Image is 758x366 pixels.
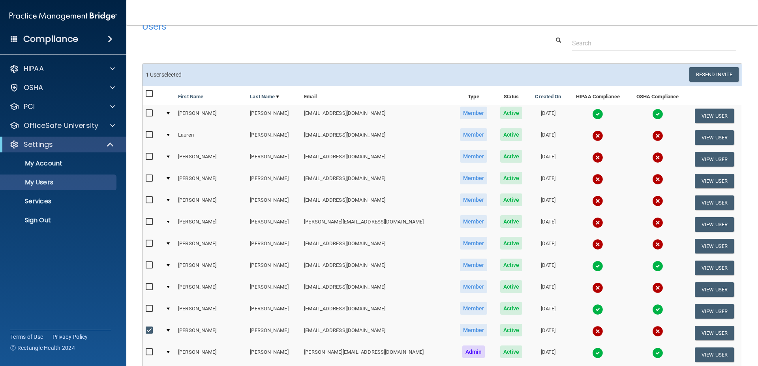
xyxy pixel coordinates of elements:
td: [PERSON_NAME] [247,300,301,322]
a: Last Name [250,92,279,101]
td: [EMAIL_ADDRESS][DOMAIN_NAME] [301,257,453,279]
h4: Users [142,21,487,32]
th: OSHA Compliance [628,86,687,105]
span: Active [500,150,523,163]
td: [DATE] [529,148,568,170]
img: tick.e7d51cea.svg [592,347,603,358]
p: Sign Out [5,216,113,224]
td: [PERSON_NAME] [175,257,247,279]
a: Settings [9,140,114,149]
span: Member [460,107,488,119]
td: [EMAIL_ADDRESS][DOMAIN_NAME] [301,192,453,214]
td: [PERSON_NAME][EMAIL_ADDRESS][DOMAIN_NAME] [301,344,453,366]
td: Lauren [175,127,247,148]
td: [PERSON_NAME] [175,300,247,322]
td: [PERSON_NAME] [175,148,247,170]
td: [PERSON_NAME] [247,257,301,279]
button: View User [695,217,734,232]
a: Privacy Policy [53,333,88,341]
td: [DATE] [529,127,568,148]
a: Created On [535,92,561,101]
span: Active [500,172,523,184]
img: PMB logo [9,8,117,24]
td: [PERSON_NAME] [175,105,247,127]
td: [DATE] [529,257,568,279]
img: cross.ca9f0e7f.svg [652,174,663,185]
button: View User [695,152,734,167]
td: [PERSON_NAME] [175,322,247,344]
span: Active [500,324,523,336]
span: Member [460,215,488,228]
td: [PERSON_NAME] [247,235,301,257]
button: View User [695,109,734,123]
span: Active [500,193,523,206]
p: OfficeSafe University [24,121,98,130]
img: cross.ca9f0e7f.svg [652,152,663,163]
span: Active [500,215,523,228]
button: View User [695,195,734,210]
img: cross.ca9f0e7f.svg [592,195,603,206]
th: HIPAA Compliance [568,86,628,105]
td: [DATE] [529,322,568,344]
button: View User [695,239,734,253]
td: [DATE] [529,279,568,300]
td: [DATE] [529,235,568,257]
img: cross.ca9f0e7f.svg [652,195,663,206]
a: OfficeSafe University [9,121,115,130]
span: Active [500,345,523,358]
img: cross.ca9f0e7f.svg [652,282,663,293]
th: Type [453,86,494,105]
h4: Compliance [23,34,78,45]
td: [EMAIL_ADDRESS][DOMAIN_NAME] [301,300,453,322]
a: PCI [9,102,115,111]
p: HIPAA [24,64,44,73]
img: cross.ca9f0e7f.svg [592,217,603,228]
img: cross.ca9f0e7f.svg [652,239,663,250]
img: tick.e7d51cea.svg [592,109,603,120]
span: Member [460,128,488,141]
td: [EMAIL_ADDRESS][DOMAIN_NAME] [301,322,453,344]
img: tick.e7d51cea.svg [652,347,663,358]
span: Ⓒ Rectangle Health 2024 [10,344,75,352]
span: Active [500,107,523,119]
td: [EMAIL_ADDRESS][DOMAIN_NAME] [301,105,453,127]
td: [DATE] [529,344,568,366]
td: [PERSON_NAME] [247,279,301,300]
a: OSHA [9,83,115,92]
span: Member [460,280,488,293]
td: [PERSON_NAME] [175,192,247,214]
a: HIPAA [9,64,115,73]
td: [EMAIL_ADDRESS][DOMAIN_NAME] [301,127,453,148]
img: cross.ca9f0e7f.svg [592,326,603,337]
td: [EMAIL_ADDRESS][DOMAIN_NAME] [301,170,453,192]
span: Admin [462,345,485,358]
img: tick.e7d51cea.svg [592,304,603,315]
td: [PERSON_NAME] [247,322,301,344]
a: First Name [178,92,203,101]
span: Active [500,259,523,271]
td: [PERSON_NAME][EMAIL_ADDRESS][DOMAIN_NAME] [301,214,453,235]
p: Services [5,197,113,205]
h6: 1 User selected [146,72,436,78]
button: View User [695,174,734,188]
img: tick.e7d51cea.svg [652,109,663,120]
td: [PERSON_NAME] [175,279,247,300]
td: [DATE] [529,300,568,322]
span: Member [460,172,488,184]
input: Search [572,36,736,51]
button: Resend Invite [689,67,739,82]
td: [PERSON_NAME] [247,105,301,127]
a: Terms of Use [10,333,43,341]
button: View User [695,261,734,275]
img: cross.ca9f0e7f.svg [592,239,603,250]
span: Member [460,193,488,206]
th: Email [301,86,453,105]
img: cross.ca9f0e7f.svg [592,282,603,293]
span: Member [460,324,488,336]
td: [DATE] [529,105,568,127]
td: [PERSON_NAME] [175,344,247,366]
span: Active [500,280,523,293]
img: cross.ca9f0e7f.svg [592,130,603,141]
td: [EMAIL_ADDRESS][DOMAIN_NAME] [301,279,453,300]
td: [PERSON_NAME] [175,170,247,192]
